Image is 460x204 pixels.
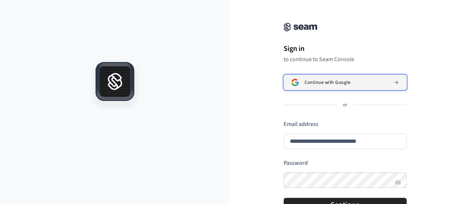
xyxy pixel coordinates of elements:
button: Show password [393,178,402,187]
button: Sign in with GoogleContinue with Google [284,75,407,90]
label: Password [284,159,308,167]
span: Continue with Google [304,79,350,85]
img: Seam Console [284,23,317,31]
p: to continue to Seam Console [284,56,407,63]
img: Sign in with Google [291,79,299,86]
p: or [343,102,347,108]
h1: Sign in [284,43,407,54]
label: Email address [284,120,318,128]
